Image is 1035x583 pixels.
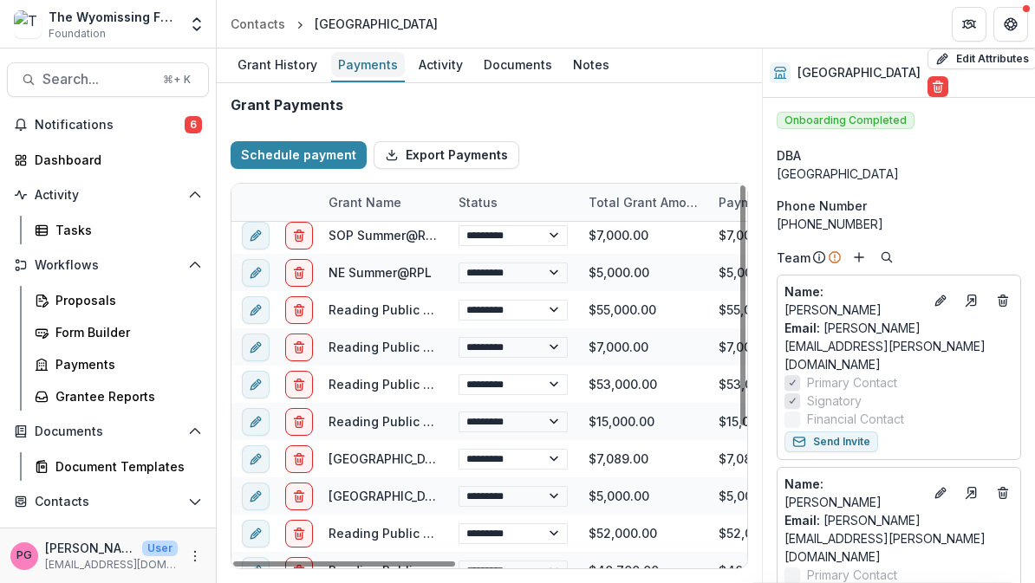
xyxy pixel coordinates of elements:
a: Name: [PERSON_NAME] [784,475,923,511]
button: edit [242,408,270,436]
a: Reading Public Library/SOP Summer Programs 2023 [329,340,641,354]
a: Go to contact [958,479,986,507]
a: Name: [PERSON_NAME] [784,282,923,319]
div: Payment Amount [708,193,831,211]
span: Workflows [35,258,181,273]
div: $7,000.00 [578,217,708,254]
a: Grant History [231,49,324,82]
div: [PHONE_NUMBER] [777,215,1021,233]
div: Grant Name [318,184,448,221]
a: Reading Public Library - 2023 - Basic Application [329,302,627,317]
span: Onboarding Completed [777,112,915,129]
div: $55,000.00 [578,291,708,328]
button: Add [849,247,869,268]
div: $7,089.00 [708,440,838,477]
button: Edit [930,290,951,311]
div: Notes [566,52,616,77]
button: Partners [952,7,986,42]
div: $5,000.00 [578,477,708,515]
button: edit [242,520,270,547]
div: Form Builder [55,323,195,341]
span: Search... [42,71,153,87]
button: Open Contacts [7,488,209,515]
div: ⌘ + K [159,70,194,89]
span: Signatory [807,392,862,410]
a: Grantee Reports [28,382,209,411]
button: delete [285,483,313,510]
button: edit [242,259,270,287]
a: Dashboard [7,146,209,174]
button: delete [285,259,313,287]
span: Primary Contact [807,373,897,392]
a: Payments [28,350,209,379]
span: Activity [35,188,181,203]
div: $55,000.00 [708,291,838,328]
div: Grant Name [318,193,412,211]
div: $5,000.00 [578,254,708,291]
h2: Grant Payments [231,97,343,113]
img: The Wyomissing Foundation [14,10,42,38]
button: Delete [928,76,948,97]
button: delete [285,408,313,436]
button: edit [242,334,270,361]
div: Payment Amount [708,184,838,221]
div: Contacts [231,15,285,33]
button: delete [285,334,313,361]
p: Team [777,249,810,267]
span: Notifications [35,118,185,133]
button: Search [876,247,897,268]
a: Contacts [224,11,292,36]
span: 6 [185,116,202,133]
span: Name : [784,476,823,491]
button: Schedule payment [231,141,367,169]
div: $52,000.00 [578,515,708,552]
button: delete [285,445,313,473]
button: Notifications6 [7,111,209,139]
div: $52,000.00 [708,515,838,552]
div: The Wyomissing Foundation [49,8,178,26]
div: Payments [331,52,405,77]
a: [GEOGRAPHIC_DATA]/[GEOGRAPHIC_DATA] Reading-Summer@RPL [329,489,722,503]
p: [PERSON_NAME] [784,475,923,511]
button: Search... [7,62,209,97]
div: $15,000.00 [708,403,838,440]
h2: [GEOGRAPHIC_DATA] [797,66,921,81]
button: Deletes [993,483,1013,503]
button: edit [242,296,270,324]
div: Proposals [55,291,195,309]
a: Reading Public Library/StoryWalks in [GEOGRAPHIC_DATA] [329,414,677,429]
div: Activity [412,52,470,77]
div: [GEOGRAPHIC_DATA] [315,15,438,33]
a: Activity [412,49,470,82]
div: [GEOGRAPHIC_DATA] [777,165,1021,183]
div: $7,000.00 [708,217,838,254]
a: Email: [PERSON_NAME][EMAIL_ADDRESS][PERSON_NAME][DOMAIN_NAME] [784,319,1013,373]
button: More [185,546,205,567]
button: Open Activity [7,181,209,209]
div: $5,000.00 [708,254,838,291]
div: $7,000.00 [708,328,838,366]
a: Tasks [28,216,209,244]
button: delete [285,371,313,398]
a: Reading Public Library/SOP Coordinator 2023 [329,377,603,392]
button: edit [242,222,270,249]
button: Open Workflows [7,251,209,279]
div: $7,000.00 [578,328,708,366]
a: Payments [331,49,405,82]
div: $5,000.00 [708,477,838,515]
button: Get Help [993,7,1028,42]
div: Pat Giles [16,550,32,561]
a: Reading Public Library/SOP Coordinator 2022 [329,526,603,541]
button: edit [242,445,270,473]
a: Documents [477,49,559,82]
div: Total Grant Amount [578,193,708,211]
button: Send Invite [784,431,878,452]
a: [GEOGRAPHIC_DATA]/SOP Summer @ RPL 2022 [329,451,609,466]
div: Documents [477,52,559,77]
button: delete [285,520,313,547]
a: NE Summer@RPL [329,265,432,280]
p: [EMAIL_ADDRESS][DOMAIN_NAME] [45,557,178,573]
span: Email: [784,321,820,335]
div: Total Grant Amount [578,184,708,221]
